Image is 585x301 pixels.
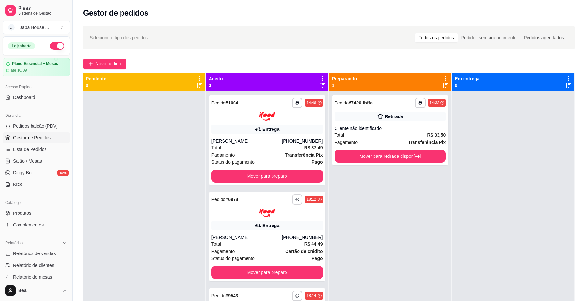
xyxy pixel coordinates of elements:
[211,158,255,166] span: Status do pagamento
[18,288,59,294] span: Bea
[385,113,403,120] div: Retirada
[259,209,275,217] img: ifood
[306,197,316,202] div: 18:12
[211,100,226,105] span: Pedido
[3,283,70,298] button: Bea
[520,33,567,42] div: Pedidos agendados
[50,42,64,50] button: Alterar Status
[306,100,316,105] div: 14:46
[20,24,49,31] div: Japa House. ...
[13,210,31,216] span: Produtos
[18,11,67,16] span: Sistema de Gestão
[332,75,357,82] p: Preparando
[429,100,439,105] div: 14:33
[211,293,226,298] span: Pedido
[88,62,93,66] span: plus
[335,139,358,146] span: Pagamento
[211,151,235,158] span: Pagamento
[3,3,70,18] a: DiggySistema de Gestão
[209,75,223,82] p: Aceito
[3,132,70,143] a: Gestor de Pedidos
[312,256,323,261] strong: Pago
[304,241,323,247] strong: R$ 44,49
[86,82,106,89] p: 0
[312,159,323,165] strong: Pago
[211,266,323,279] button: Mover para preparo
[335,150,446,163] button: Mover para retirada disponível
[211,234,282,240] div: [PERSON_NAME]
[259,112,275,121] img: ifood
[427,132,446,138] strong: R$ 33,50
[458,33,520,42] div: Pedidos sem agendamento
[415,33,458,42] div: Todos os pedidos
[3,198,70,208] div: Catálogo
[3,82,70,92] div: Acesso Rápido
[211,144,221,151] span: Total
[12,62,58,66] article: Plano Essencial + Mesas
[8,24,15,31] span: J
[306,293,316,298] div: 18:14
[335,125,446,131] div: Cliente não identificado
[3,92,70,103] a: Dashboard
[282,234,323,240] div: [PHONE_NUMBER]
[211,248,235,255] span: Pagamento
[304,145,323,150] strong: R$ 37,49
[13,250,56,257] span: Relatórios de vendas
[83,59,126,69] button: Novo pedido
[95,60,121,67] span: Novo pedido
[3,144,70,155] a: Lista de Pedidos
[86,75,106,82] p: Pendente
[262,126,279,132] div: Entrega
[455,82,479,89] p: 0
[13,262,54,268] span: Relatório de clientes
[3,220,70,230] a: Complementos
[13,158,42,164] span: Salão / Mesas
[3,272,70,282] a: Relatório de mesas
[3,168,70,178] a: Diggy Botnovo
[3,110,70,121] div: Dia a dia
[90,34,148,41] span: Selecione o tipo dos pedidos
[209,82,223,89] p: 3
[211,255,255,262] span: Status do pagamento
[285,249,323,254] strong: Cartão de crédito
[3,121,70,131] button: Pedidos balcão (PDV)
[335,131,344,139] span: Total
[349,100,373,105] strong: # 7420-fbffa
[335,100,349,105] span: Pedido
[3,248,70,259] a: Relatórios de vendas
[13,181,22,188] span: KDS
[211,170,323,183] button: Mover para preparo
[8,42,35,49] div: Loja aberta
[11,68,27,73] article: até 10/09
[3,260,70,270] a: Relatório de clientes
[83,8,148,18] h2: Gestor de pedidos
[3,208,70,218] a: Produtos
[332,82,357,89] p: 1
[13,222,44,228] span: Complementos
[13,134,51,141] span: Gestor de Pedidos
[285,152,323,157] strong: Transferência Pix
[211,197,226,202] span: Pedido
[282,138,323,144] div: [PHONE_NUMBER]
[455,75,479,82] p: Em entrega
[262,222,279,229] div: Entrega
[13,274,52,280] span: Relatório de mesas
[3,156,70,166] a: Salão / Mesas
[5,240,23,246] span: Relatórios
[225,100,238,105] strong: # 1004
[225,293,238,298] strong: # 9543
[13,146,47,153] span: Lista de Pedidos
[13,170,33,176] span: Diggy Bot
[225,197,238,202] strong: # 6978
[408,140,446,145] strong: Transferência Pix
[13,94,35,101] span: Dashboard
[3,179,70,190] a: KDS
[13,123,58,129] span: Pedidos balcão (PDV)
[3,21,70,34] button: Select a team
[18,5,67,11] span: Diggy
[3,58,70,76] a: Plano Essencial + Mesasaté 10/09
[211,138,282,144] div: [PERSON_NAME]
[211,240,221,248] span: Total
